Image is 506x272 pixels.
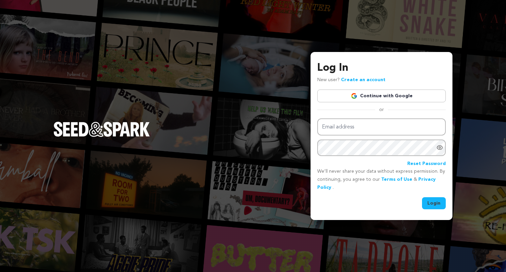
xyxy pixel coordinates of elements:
[317,168,446,192] p: We’ll never share your data without express permission. By continuing, you agree to our & .
[317,90,446,102] a: Continue with Google
[422,197,446,209] button: Login
[317,177,436,190] a: Privacy Policy
[407,160,446,168] a: Reset Password
[54,122,150,150] a: Seed&Spark Homepage
[381,177,412,182] a: Terms of Use
[317,118,446,135] input: Email address
[317,76,386,84] p: New user?
[317,60,446,76] h3: Log In
[351,93,357,99] img: Google logo
[436,144,443,151] a: Show password as plain text. Warning: this will display your password on the screen.
[54,122,150,137] img: Seed&Spark Logo
[341,77,386,82] a: Create an account
[375,106,388,113] span: or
